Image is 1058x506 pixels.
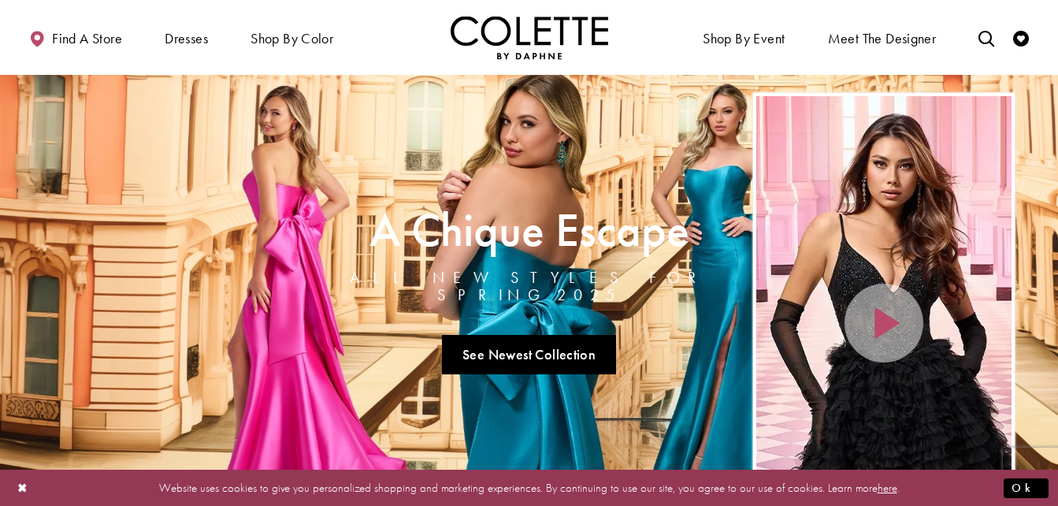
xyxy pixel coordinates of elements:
span: Shop by color [247,16,337,59]
ul: Slider Links [305,329,753,381]
button: Close Dialog [9,474,36,501]
a: Meet the designer [824,16,941,59]
span: Dresses [165,31,208,47]
a: Visit Home Page [451,16,608,59]
a: Find a store [25,16,126,59]
a: See Newest Collection A Chique Escape All New Styles For Spring 2025 [442,335,617,374]
p: Website uses cookies to give you personalized shopping and marketing experiences. By continuing t... [113,477,945,498]
span: Shop by color [251,31,333,47]
img: Colette by Daphne [451,16,608,59]
a: here [878,479,897,495]
button: Submit Dialog [1004,478,1049,497]
span: Shop By Event [699,16,789,59]
span: Find a store [52,31,122,47]
a: Toggle search [974,16,998,59]
span: Meet the designer [828,31,937,47]
span: Shop By Event [703,31,785,47]
a: Check Wishlist [1009,16,1033,59]
span: Dresses [161,16,212,59]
